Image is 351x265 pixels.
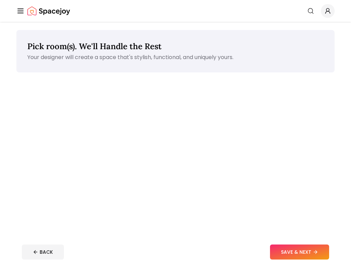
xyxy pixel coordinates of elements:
a: Spacejoy [27,4,70,18]
button: BACK [22,245,64,260]
img: Spacejoy Logo [27,4,70,18]
button: SAVE & NEXT [270,245,329,260]
span: Pick room(s). We'll Handle the Rest [27,41,162,52]
p: Your designer will create a space that's stylish, functional, and uniquely yours. [27,53,324,61]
